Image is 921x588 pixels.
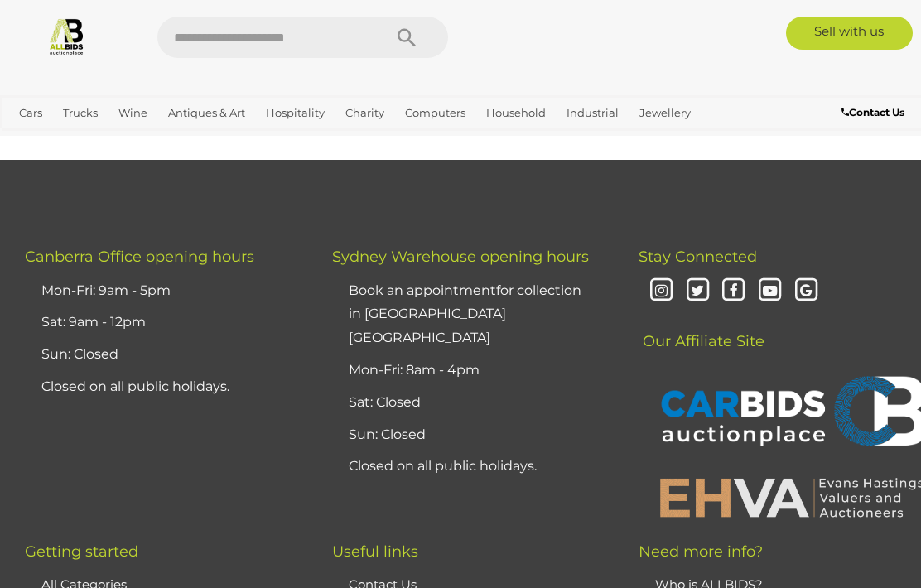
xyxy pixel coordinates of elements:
[112,99,154,127] a: Wine
[480,99,552,127] a: Household
[792,277,821,306] i: Google
[398,99,472,127] a: Computers
[56,99,104,127] a: Trucks
[639,307,764,350] span: Our Affiliate Site
[345,387,598,419] li: Sat: Closed
[841,106,904,118] b: Contact Us
[633,99,697,127] a: Jewellery
[25,248,254,266] span: Canberra Office opening hours
[47,17,86,55] img: Allbids.com.au
[365,17,448,58] button: Search
[560,99,625,127] a: Industrial
[65,127,112,154] a: Sports
[37,339,291,371] li: Sun: Closed
[639,248,757,266] span: Stay Connected
[345,451,598,483] li: Closed on all public holidays.
[162,99,252,127] a: Antiques & Art
[37,275,291,307] li: Mon-Fri: 9am - 5pm
[349,282,581,346] a: Book an appointmentfor collection in [GEOGRAPHIC_DATA] [GEOGRAPHIC_DATA]
[786,17,913,50] a: Sell with us
[841,104,909,122] a: Contact Us
[37,306,291,339] li: Sat: 9am - 12pm
[647,277,676,306] i: Instagram
[332,248,589,266] span: Sydney Warehouse opening hours
[683,277,712,306] i: Twitter
[119,127,250,154] a: [GEOGRAPHIC_DATA]
[25,542,138,561] span: Getting started
[259,99,331,127] a: Hospitality
[37,371,291,403] li: Closed on all public holidays.
[345,354,598,387] li: Mon-Fri: 8am - 4pm
[349,282,496,298] u: Book an appointment
[12,99,49,127] a: Cars
[12,127,57,154] a: Office
[339,99,391,127] a: Charity
[755,277,784,306] i: Youtube
[639,542,763,561] span: Need more info?
[332,542,418,561] span: Useful links
[720,277,749,306] i: Facebook
[345,419,598,451] li: Sun: Closed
